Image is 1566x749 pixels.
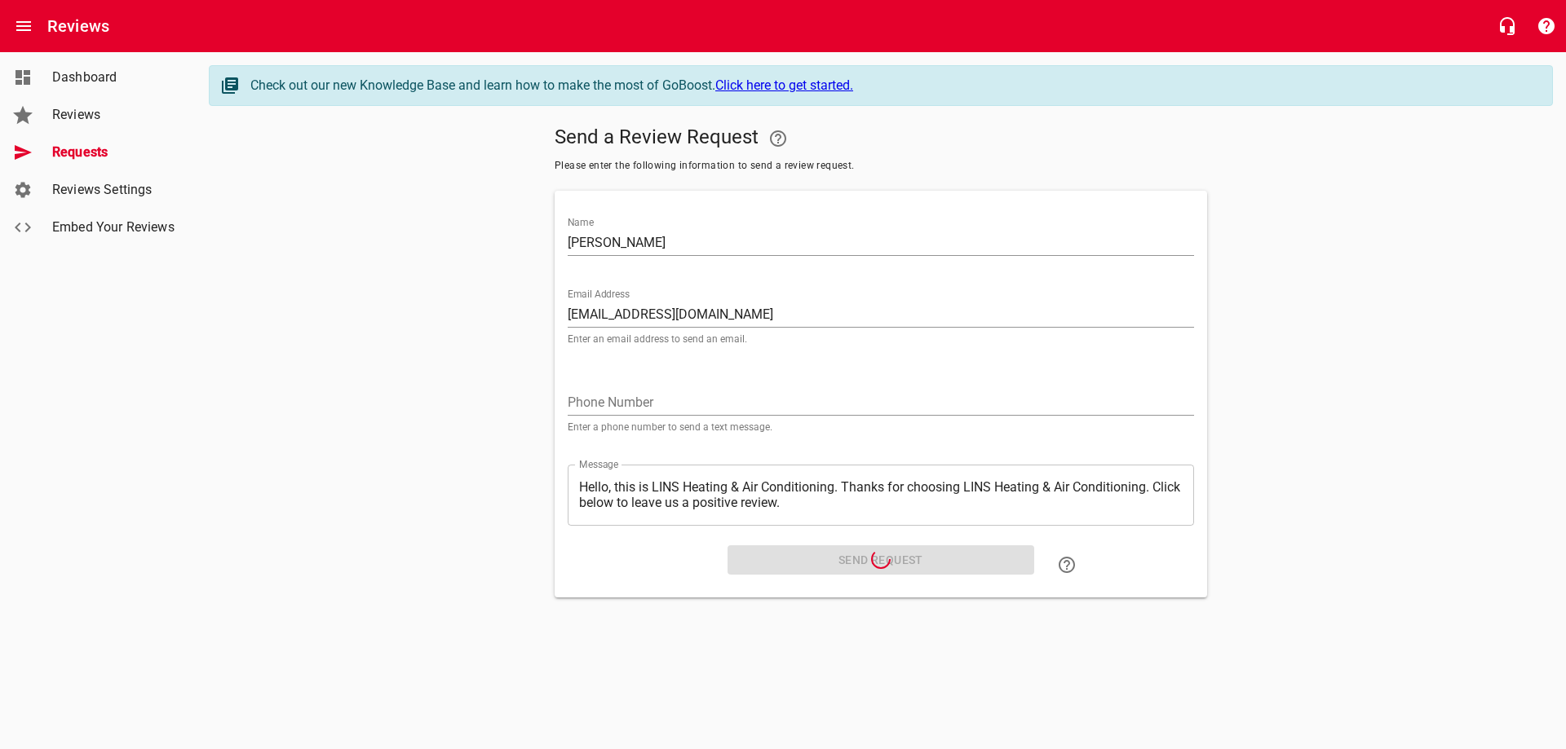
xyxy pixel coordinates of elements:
[4,7,43,46] button: Open drawer
[568,289,630,299] label: Email Address
[555,119,1207,158] h5: Send a Review Request
[568,334,1194,344] p: Enter an email address to send an email.
[579,479,1183,510] textarea: Hello, this is LINS Heating & Air Conditioning. Thanks for choosing LINS Heating & Air Conditioni...
[1047,545,1086,584] a: Learn how to "Send a Review Request"
[555,158,1207,174] span: Please enter the following information to send a review request.
[52,105,176,125] span: Reviews
[47,13,109,39] h6: Reviews
[1527,7,1566,46] button: Support Portal
[52,68,176,87] span: Dashboard
[759,119,798,158] a: Your Google or Facebook account must be connected to "Send a Review Request"
[250,76,1536,95] div: Check out our new Knowledge Base and learn how to make the most of GoBoost.
[568,218,594,227] label: Name
[52,218,176,237] span: Embed Your Reviews
[715,77,853,93] a: Click here to get started.
[568,422,1194,432] p: Enter a phone number to send a text message.
[52,180,176,200] span: Reviews Settings
[1488,7,1527,46] button: Live Chat
[52,143,176,162] span: Requests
